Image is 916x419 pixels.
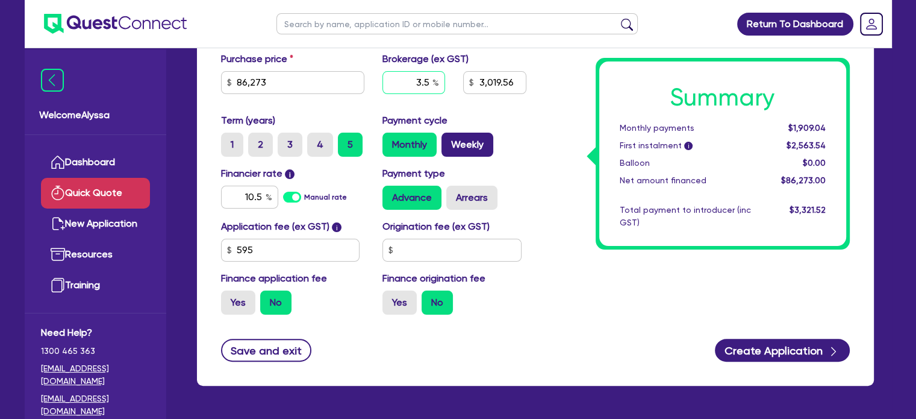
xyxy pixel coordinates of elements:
label: Finance application fee [221,271,327,286]
label: 5 [338,133,363,157]
span: $3,321.52 [789,205,825,215]
label: Purchase price [221,52,293,66]
label: Monthly [382,133,437,157]
label: No [260,291,291,315]
a: [EMAIL_ADDRESS][DOMAIN_NAME] [41,362,150,388]
label: Manual rate [304,192,347,203]
a: Training [41,270,150,301]
div: Total payment to introducer (inc GST) [611,204,760,229]
button: Save and exit [221,339,312,362]
label: Yes [382,291,417,315]
label: Financier rate [221,166,295,181]
span: 1300 465 363 [41,345,150,358]
div: Net amount financed [611,174,760,187]
img: resources [51,247,65,262]
div: Balloon [611,157,760,169]
span: $2,563.54 [786,140,825,150]
img: new-application [51,216,65,231]
label: 1 [221,133,243,157]
label: Payment type [382,166,445,181]
label: 2 [248,133,273,157]
a: New Application [41,209,150,239]
a: [EMAIL_ADDRESS][DOMAIN_NAME] [41,392,150,418]
div: First instalment [611,139,760,152]
a: Resources [41,239,150,270]
label: Weekly [441,133,493,157]
span: i [332,222,341,232]
label: Arrears [446,186,497,210]
a: Dashboard [41,147,150,178]
label: Advance [382,186,441,210]
img: icon-menu-close [41,69,64,92]
img: quest-connect-logo-blue [44,14,187,34]
span: $0.00 [802,158,825,168]
label: 3 [278,133,302,157]
input: Search by name, application ID or mobile number... [276,13,638,34]
a: Dropdown toggle [856,8,887,40]
label: Origination fee (ex GST) [382,219,490,234]
label: Application fee (ex GST) [221,219,329,234]
a: Quick Quote [41,178,150,209]
span: $86,273.00 [780,175,825,185]
span: $1,909.04 [788,123,825,133]
label: Term (years) [221,113,275,128]
label: Yes [221,291,255,315]
div: Monthly payments [611,122,760,134]
span: Welcome Alyssa [39,108,152,122]
a: Return To Dashboard [737,13,853,36]
img: quick-quote [51,186,65,200]
label: No [422,291,453,315]
span: i [285,169,294,179]
img: training [51,278,65,292]
label: 4 [307,133,333,157]
h1: Summary [620,83,826,112]
label: Payment cycle [382,113,447,128]
button: Create Application [715,339,850,362]
label: Finance origination fee [382,271,485,286]
label: Brokerage (ex GST) [382,52,469,66]
span: i [684,142,693,151]
span: Need Help? [41,326,150,340]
